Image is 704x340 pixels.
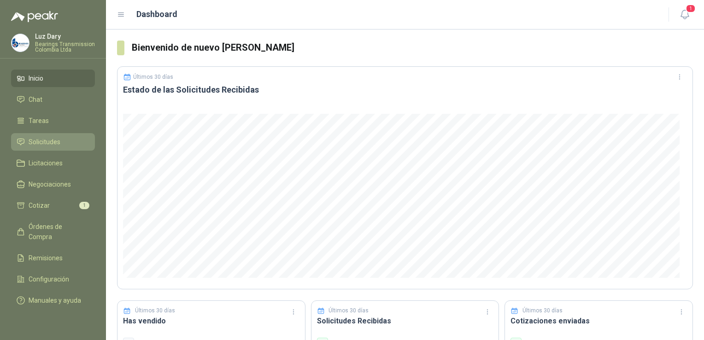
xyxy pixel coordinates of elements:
[29,73,43,83] span: Inicio
[29,137,60,147] span: Solicitudes
[29,200,50,211] span: Cotizar
[29,158,63,168] span: Licitaciones
[11,249,95,267] a: Remisiones
[686,4,696,13] span: 1
[11,154,95,172] a: Licitaciones
[136,8,177,21] h1: Dashboard
[35,33,95,40] p: Luz Dary
[11,176,95,193] a: Negociaciones
[123,84,687,95] h3: Estado de las Solicitudes Recibidas
[29,253,63,263] span: Remisiones
[676,6,693,23] button: 1
[522,306,563,315] p: Últimos 30 días
[29,94,42,105] span: Chat
[29,179,71,189] span: Negociaciones
[11,292,95,309] a: Manuales y ayuda
[510,315,687,327] h3: Cotizaciones enviadas
[11,112,95,129] a: Tareas
[11,270,95,288] a: Configuración
[12,34,29,52] img: Company Logo
[79,202,89,209] span: 1
[317,315,493,327] h3: Solicitudes Recibidas
[29,274,69,284] span: Configuración
[11,133,95,151] a: Solicitudes
[133,74,173,80] p: Últimos 30 días
[11,218,95,246] a: Órdenes de Compra
[11,91,95,108] a: Chat
[329,306,369,315] p: Últimos 30 días
[29,295,81,305] span: Manuales y ayuda
[135,306,175,315] p: Últimos 30 días
[11,11,58,22] img: Logo peakr
[29,222,86,242] span: Órdenes de Compra
[35,41,95,53] p: Bearings Transmission Colombia Ltda
[11,197,95,214] a: Cotizar1
[29,116,49,126] span: Tareas
[11,70,95,87] a: Inicio
[132,41,693,55] h3: Bienvenido de nuevo [PERSON_NAME]
[123,315,299,327] h3: Has vendido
